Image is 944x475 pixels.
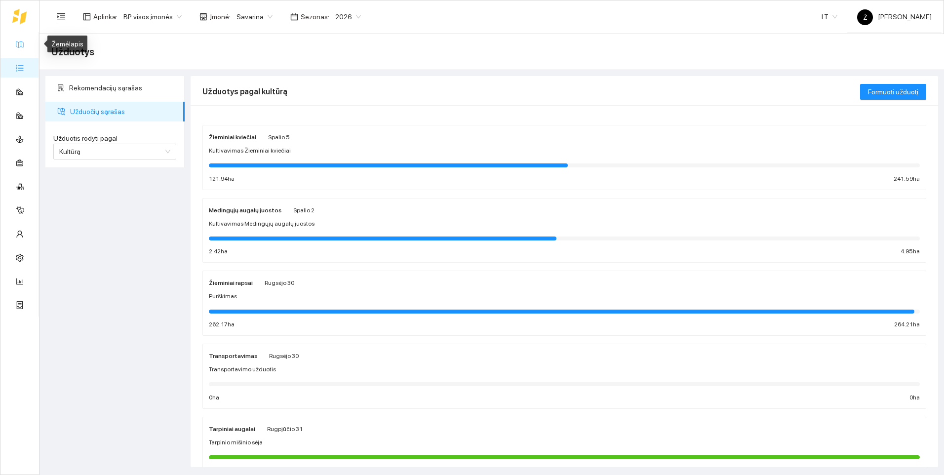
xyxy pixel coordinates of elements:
span: Įmonė : [210,11,231,22]
span: BP visos įmonės [123,9,182,24]
span: 0 ha [209,393,219,402]
span: Tarpinio mišinio sėja [209,438,263,447]
div: Užduotys pagal kultūrą [202,78,860,106]
span: calendar [290,13,298,21]
span: 262.17 ha [209,320,235,329]
span: Purškimas [209,292,237,301]
span: 2026 [335,9,361,24]
a: Žemėlapis [51,40,83,48]
span: Formuoti užduotį [868,86,918,97]
span: solution [57,84,64,91]
span: 121.94 ha [209,174,235,184]
span: LT [822,9,837,24]
a: Žieminiai kviečiaiSpalio 5Kultivavimas Žieminiai kviečiai121.94ha241.59ha [202,125,926,190]
strong: Žieminiai kviečiai [209,134,256,141]
span: 264.21 ha [894,320,920,329]
button: Formuoti užduotį [860,84,926,100]
span: Užduočių sąrašas [70,102,177,121]
span: Ž [863,9,867,25]
button: menu-unfold [51,7,71,27]
span: Spalio 2 [293,207,315,214]
span: Aplinka : [93,11,118,22]
label: Užduotis rodyti pagal [53,133,176,144]
span: 2.42 ha [209,247,228,256]
span: Transportavimo užduotis [209,365,276,374]
span: menu-unfold [57,12,66,21]
a: TransportavimasRugsėjo 30Transportavimo užduotis0ha0ha [202,344,926,409]
span: Kultivavimas Žieminiai kviečiai [209,146,291,156]
span: Rugsėjo 30 [269,353,299,359]
span: shop [199,13,207,21]
span: layout [83,13,91,21]
a: Medingųjų augalų juostosSpalio 2Kultivavimas Medingųjų augalų juostos2.42ha4.95ha [202,198,926,263]
strong: Tarpiniai augalai [209,426,255,433]
span: Sezonas : [301,11,329,22]
span: [PERSON_NAME] [857,13,932,21]
span: 4.95 ha [901,247,920,256]
span: Kultivavimas Medingųjų augalų juostos [209,219,315,229]
span: Savarina [236,9,273,24]
span: Rekomendacijų sąrašas [69,78,177,98]
strong: Medingųjų augalų juostos [209,207,281,214]
span: Rugsėjo 30 [265,279,294,286]
span: 0 ha [909,393,920,402]
span: Kultūrą [59,148,80,156]
strong: Transportavimas [209,353,257,359]
a: Žieminiai rapsaiRugsėjo 30Purškimas262.17ha264.21ha [202,271,926,336]
strong: Žieminiai rapsai [209,279,253,286]
span: Rugpjūčio 31 [267,426,303,433]
span: Spalio 5 [268,134,290,141]
span: 241.59 ha [894,174,920,184]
